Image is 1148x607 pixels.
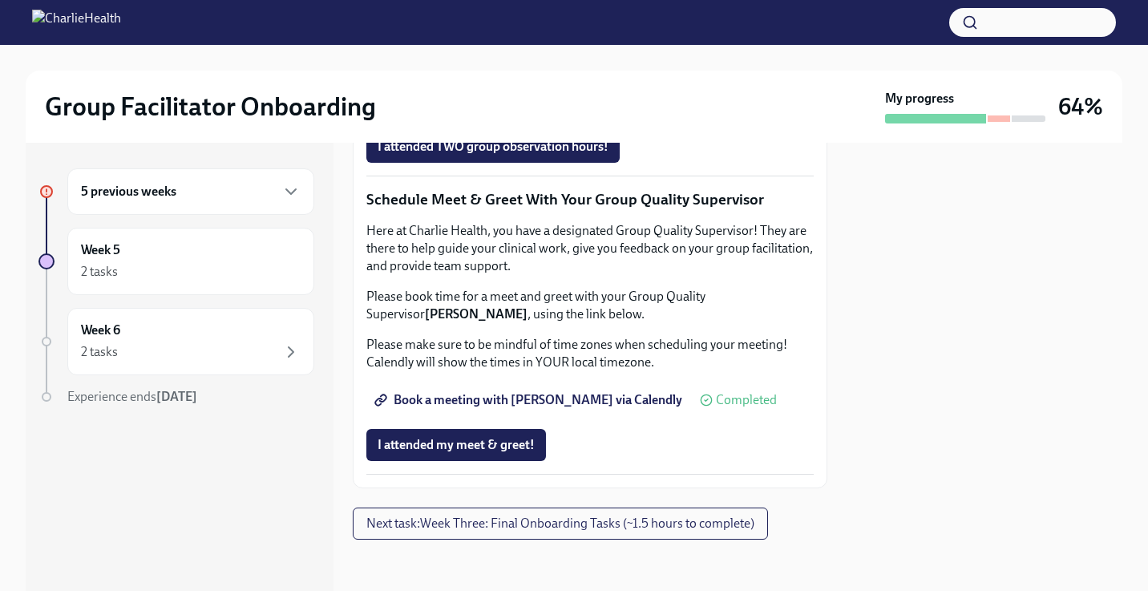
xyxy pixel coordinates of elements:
[1058,92,1103,121] h3: 64%
[32,10,121,35] img: CharlieHealth
[366,222,814,275] p: Here at Charlie Health, you have a designated Group Quality Supervisor! They are there to help gu...
[885,90,954,107] strong: My progress
[378,437,535,453] span: I attended my meet & greet!
[366,516,754,532] span: Next task : Week Three: Final Onboarding Tasks (~1.5 hours to complete)
[38,228,314,295] a: Week 52 tasks
[378,392,682,408] span: Book a meeting with [PERSON_NAME] via Calendly
[366,336,814,371] p: Please make sure to be mindful of time zones when scheduling your meeting! Calendly will show the...
[716,394,777,407] span: Completed
[67,389,197,404] span: Experience ends
[38,308,314,375] a: Week 62 tasks
[353,508,768,540] button: Next task:Week Three: Final Onboarding Tasks (~1.5 hours to complete)
[366,384,693,416] a: Book a meeting with [PERSON_NAME] via Calendly
[81,343,118,361] div: 2 tasks
[45,91,376,123] h2: Group Facilitator Onboarding
[81,183,176,200] h6: 5 previous weeks
[366,131,620,163] button: I attended TWO group observation hours!
[378,139,608,155] span: I attended TWO group observation hours!
[366,429,546,461] button: I attended my meet & greet!
[156,389,197,404] strong: [DATE]
[366,189,814,210] p: Schedule Meet & Greet With Your Group Quality Supervisor
[81,241,120,259] h6: Week 5
[67,168,314,215] div: 5 previous weeks
[366,288,814,323] p: Please book time for a meet and greet with your Group Quality Supervisor , using the link below.
[81,322,120,339] h6: Week 6
[81,263,118,281] div: 2 tasks
[425,306,528,322] strong: [PERSON_NAME]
